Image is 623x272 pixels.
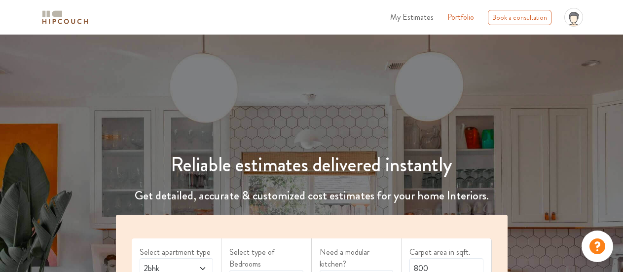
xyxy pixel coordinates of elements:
[229,246,303,270] label: Select type of Bedrooms
[409,246,483,258] label: Carpet area in sqft.
[447,11,474,23] a: Portfolio
[488,10,551,25] div: Book a consultation
[110,153,513,177] h1: Reliable estimates delivered instantly
[390,11,434,23] span: My Estimates
[40,9,90,26] img: logo-horizontal.svg
[110,189,513,203] h4: Get detailed, accurate & customized cost estimates for your home Interiors.
[140,246,214,258] label: Select apartment type
[40,6,90,29] span: logo-horizontal.svg
[320,246,394,270] label: Need a modular kitchen?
